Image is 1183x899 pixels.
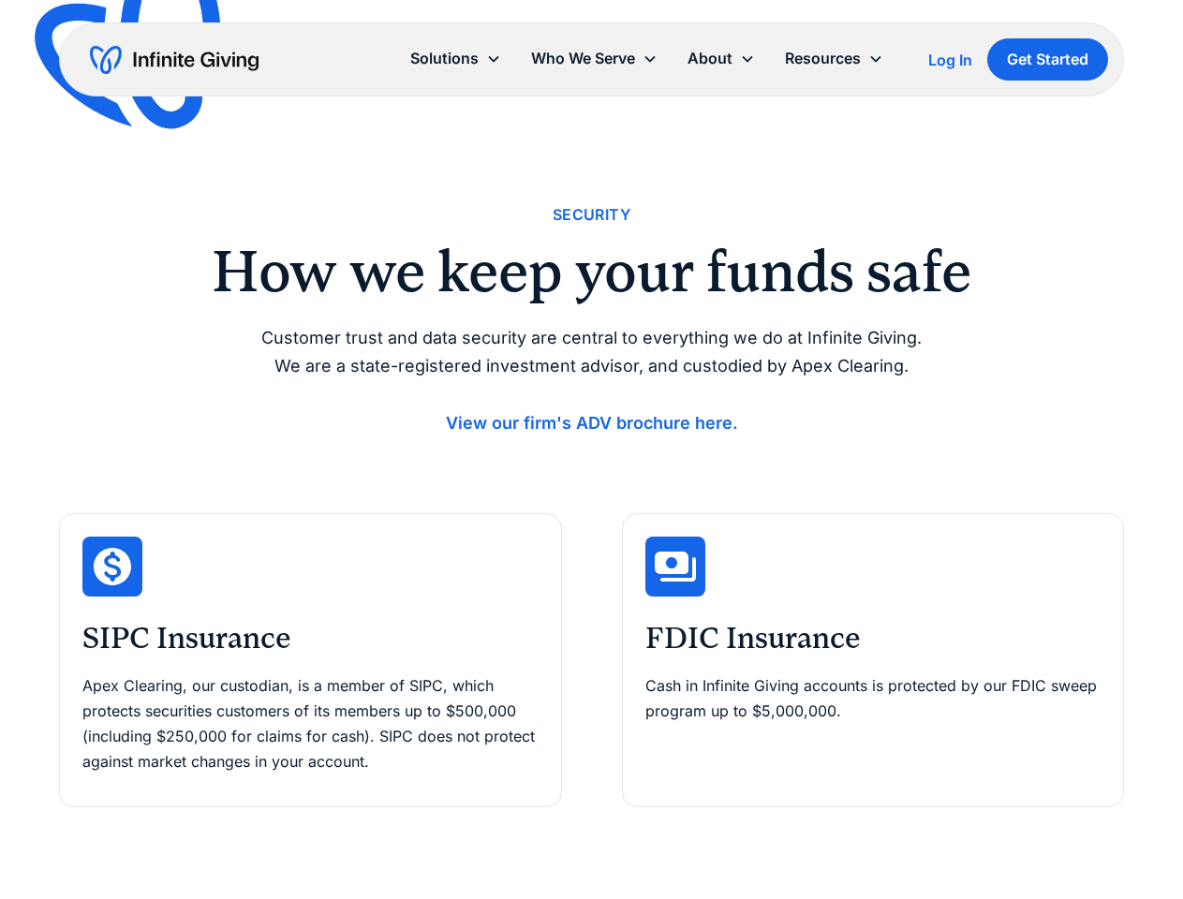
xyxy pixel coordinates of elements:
div: Solutions [395,38,516,79]
a: Log In [928,49,972,71]
div: Resources [785,46,861,71]
div: Who We Serve [516,38,673,79]
div: Solutions [410,46,479,71]
div: Who We Serve [531,46,635,71]
div: Security [553,202,630,228]
p: Apex Clearing, our custodian, is a member of SIPC, which protects securities customers of its mem... [82,673,538,775]
a: home [90,45,259,75]
p: Cash in Infinite Giving accounts is protected by our FDIC sweep program up to $5,000,000. [645,673,1101,724]
div: About [688,46,732,71]
p: Customer trust and data security are central to everything we do at Infinite Giving. We are a sta... [112,324,1072,438]
a: Get Started [987,38,1108,81]
h2: How we keep your funds safe [112,243,1072,301]
a: View our firm's ADV brochure here. [446,413,738,433]
div: About [673,38,770,79]
h3: SIPC Insurance [82,619,538,658]
div: Resources [770,38,898,79]
h3: FDIC Insurance [645,619,1101,658]
div: Log In [928,52,972,67]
